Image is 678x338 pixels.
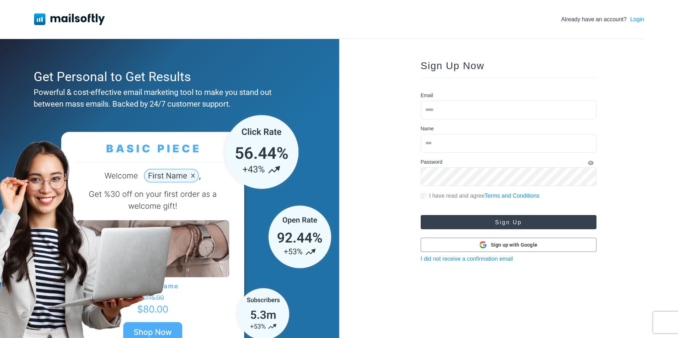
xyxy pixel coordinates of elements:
[491,241,537,249] span: Sign up with Google
[421,125,434,133] label: Name
[421,60,484,71] span: Sign Up Now
[421,238,596,252] button: Sign up with Google
[588,160,594,165] i: Show Password
[484,193,539,199] a: Terms and Conditions
[561,15,644,24] div: Already have an account?
[421,92,433,99] label: Email
[34,67,302,86] div: Get Personal to Get Results
[34,86,302,110] div: Powerful & cost-effective email marketing tool to make you stand out between mass emails. Backed ...
[421,215,596,229] button: Sign Up
[630,15,644,24] a: Login
[421,256,513,262] a: I did not receive a confirmation email
[429,192,539,200] label: I have read and agree
[34,13,105,25] img: Mailsoftly
[421,158,442,166] label: Password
